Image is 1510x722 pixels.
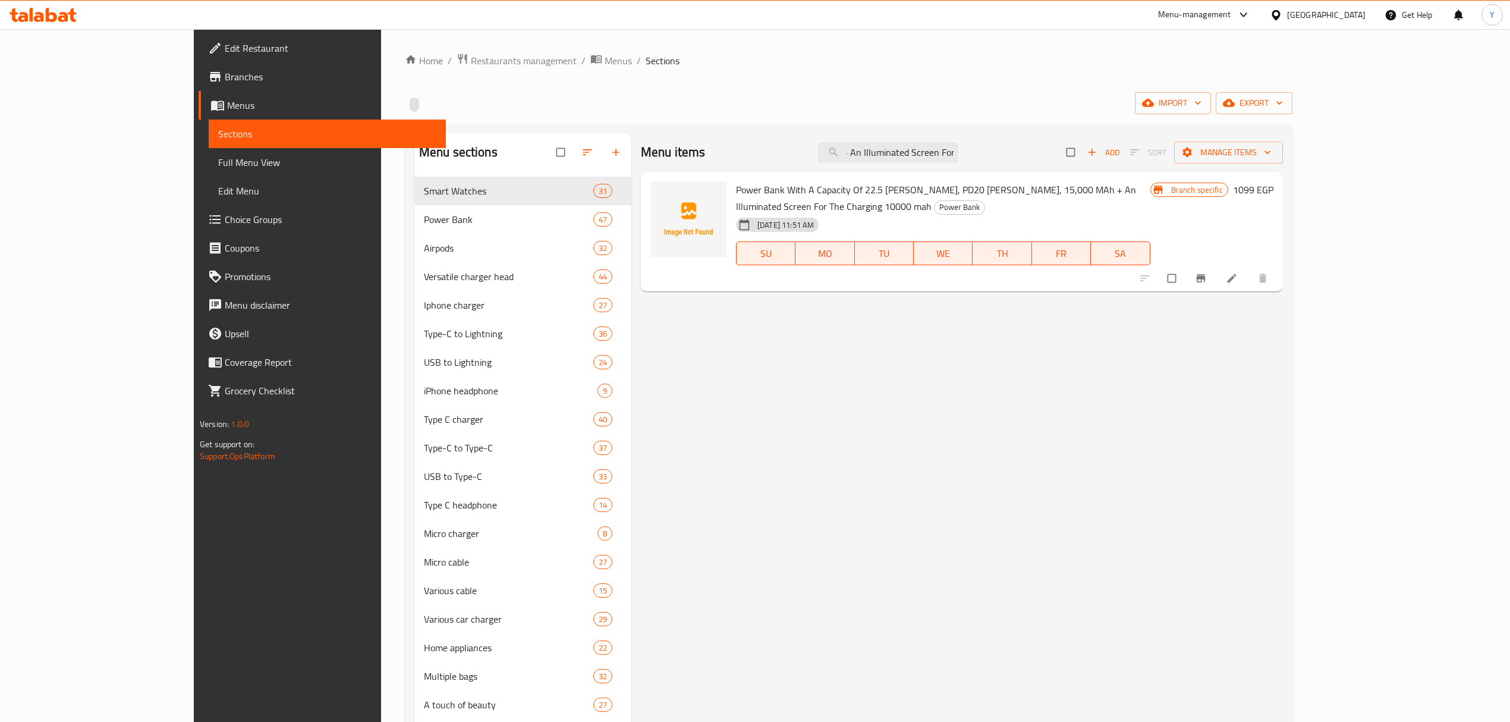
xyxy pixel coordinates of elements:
[414,205,631,234] div: Power Bank47
[1233,181,1273,198] h6: 1099 EGP
[594,557,612,568] span: 27
[414,690,631,719] div: A touch of beauty27
[424,441,593,455] div: Type-C to Type-C
[1032,241,1091,265] button: FR
[414,319,631,348] div: Type-C to Lightning36
[593,184,612,198] div: items
[199,262,446,291] a: Promotions
[209,177,446,205] a: Edit Menu
[593,327,612,341] div: items
[590,53,632,68] a: Menus
[1084,143,1122,162] span: Add item
[424,583,593,598] div: Various cable
[594,500,612,511] span: 14
[593,412,612,426] div: items
[218,127,436,141] span: Sections
[414,491,631,519] div: Type C headphone14
[741,245,791,262] span: SU
[593,583,612,598] div: items
[471,54,577,68] span: Restaurants management
[225,298,436,312] span: Menu disclaimer
[424,298,593,312] span: Iphone charger
[637,54,641,68] li: /
[225,269,436,284] span: Promotions
[598,385,612,397] span: 9
[424,469,593,484] span: USB to Type-C
[424,327,593,341] span: Type-C to Lightning
[424,241,593,255] div: Airpods
[414,662,631,690] div: Multiple bags32
[209,148,446,177] a: Full Menu View
[650,181,726,258] img: Power Bank With A Capacity Of 22.5 Watts, PD20 Watts, 15,000 MAh + An Illuminated Screen For The ...
[594,271,612,282] span: 44
[1216,92,1292,114] button: export
[593,355,612,369] div: items
[414,291,631,319] div: Iphone charger27
[594,471,612,482] span: 33
[424,526,597,541] span: Micro charger
[935,200,984,214] span: Power Bank
[918,245,968,262] span: WE
[594,243,612,254] span: 32
[593,212,612,227] div: items
[424,384,597,398] div: iPhone headphone
[973,241,1031,265] button: TH
[593,641,612,655] div: items
[414,519,631,548] div: Micro charger8
[1059,141,1084,164] span: Select section
[199,91,446,120] a: Menus
[448,54,452,68] li: /
[594,414,612,425] span: 40
[1144,96,1201,111] span: import
[424,412,593,426] span: Type C charger
[574,139,603,165] span: Sort sections
[736,241,795,265] button: SU
[424,355,593,369] span: USB to Lightning
[414,262,631,291] div: Versatile charger head44
[646,54,680,68] span: Sections
[795,241,854,265] button: MO
[1087,146,1119,159] span: Add
[457,53,577,68] a: Restaurants management
[855,241,914,265] button: TU
[424,184,593,198] span: Smart Watches
[1287,8,1366,21] div: [GEOGRAPHIC_DATA]
[1160,267,1185,290] span: Select to update
[225,212,436,227] span: Choice Groups
[594,699,612,711] span: 27
[593,241,612,255] div: items
[414,234,631,262] div: Airpods32
[914,241,973,265] button: WE
[405,53,1292,68] nav: breadcrumb
[594,614,612,625] span: 29
[199,234,446,262] a: Coupons
[1084,143,1122,162] button: Add
[593,298,612,312] div: items
[414,462,631,491] div: USB to Type-C33
[200,416,229,432] span: Version:
[594,214,612,225] span: 47
[1188,265,1216,291] button: Branch-specific-item
[424,612,593,626] span: Various car charger
[424,641,593,655] span: Home appliances
[598,528,612,539] span: 8
[800,245,850,262] span: MO
[1226,272,1240,284] a: Edit menu item
[419,143,498,161] h2: Menu sections
[597,384,612,398] div: items
[199,62,446,91] a: Branches
[424,212,593,227] span: Power Bank
[1091,241,1150,265] button: SA
[594,671,612,682] span: 32
[225,41,436,55] span: Edit Restaurant
[594,328,612,340] span: 36
[424,555,593,569] div: Micro cable
[424,269,593,284] span: Versatile charger head
[424,669,593,683] span: Multiple bags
